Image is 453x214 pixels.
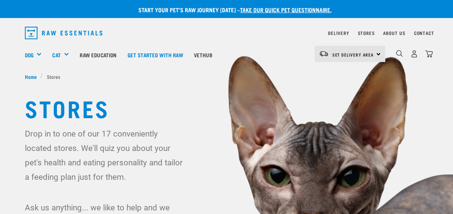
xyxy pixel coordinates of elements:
img: van-moving.png [319,50,329,57]
a: About Us [383,32,405,34]
img: user.png [410,50,418,58]
h1: Stores [25,95,428,121]
a: Cat [52,51,61,59]
a: Get started with Raw [122,40,188,69]
a: Stores [358,32,375,34]
a: Vethub [188,40,218,69]
img: home-icon@2x.png [425,50,433,58]
nav: breadcrumbs [25,73,428,80]
a: Contact [414,32,434,34]
p: Drop in to one of our 17 conveniently located stores. We'll quiz you about your pet's health and ... [25,126,186,184]
a: Home [25,73,41,80]
a: take our quick pet questionnaire. [240,8,332,11]
nav: dropdown navigation [19,24,434,42]
a: Delivery [328,32,349,34]
a: Dog [25,51,34,59]
img: Raw Essentials Logo [25,27,103,39]
img: home-icon-1@2x.png [396,50,403,57]
a: Raw Education [74,40,122,69]
span: Home [25,73,37,80]
span: Set Delivery Area [332,53,374,56]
